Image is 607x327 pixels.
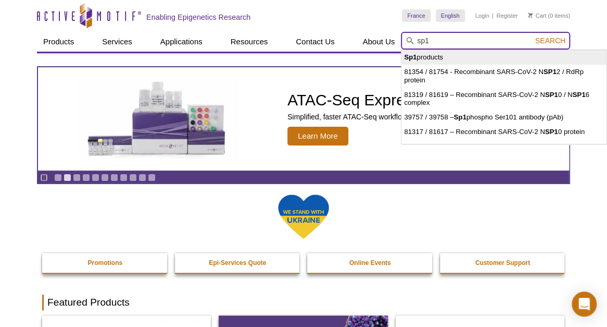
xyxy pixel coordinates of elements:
li: (0 items) [528,9,570,22]
a: Applications [154,32,209,52]
img: Your Cart [528,13,533,18]
a: Go to slide 11 [148,174,156,181]
strong: Online Events [349,259,391,267]
input: Keyword, Cat. No. [401,32,570,50]
a: Go to slide 3 [73,174,81,181]
a: Epi-Services Quote [175,253,301,273]
a: Go to slide 4 [82,174,90,181]
h2: Enabling Epigenetics Research [146,13,250,22]
a: Go to slide 7 [110,174,118,181]
a: Cart [528,12,546,19]
a: Go to slide 10 [138,174,146,181]
strong: SP1 [572,91,585,99]
li: 81318 / 81618 – Recombinant SARS-CoV-2 N 6 protein [401,139,606,154]
a: ATAC-Seq Express Kit ATAC-Seq Express Kit Simplified, faster ATAC-Seq workflow delivering the sam... [38,67,569,171]
a: Resources [224,32,274,52]
strong: Promotions [87,259,122,267]
a: Register [496,12,517,19]
a: France [402,9,430,22]
a: Customer Support [440,253,566,273]
strong: Epi-Services Quote [209,259,266,267]
a: Login [475,12,489,19]
li: 39757 / 39758 – phospho Ser101 antibody (pAb) [401,110,606,125]
li: | [492,9,494,22]
article: ATAC-Seq Express Kit [38,67,569,171]
a: Online Events [307,253,433,273]
a: Go to slide 5 [92,174,99,181]
a: Go to slide 6 [101,174,109,181]
strong: Sp1 [453,113,466,121]
li: 81319 / 81619 – Recombinant SARS-CoV-2 N 0 / N 6 complex [401,88,606,111]
a: Go to slide 8 [120,174,128,181]
a: Promotions [42,253,168,273]
strong: SP1 [545,142,558,150]
div: Open Intercom Messenger [572,292,597,317]
p: Simplified, faster ATAC-Seq workflow delivering the same great quality results [287,112,537,122]
li: products [401,50,606,65]
span: Learn More [287,127,348,146]
strong: SP1 [543,68,557,76]
strong: Sp1 [404,53,416,61]
button: Search [532,36,568,45]
strong: SP1 [545,128,558,136]
strong: SP1 [545,91,558,99]
a: Services [96,32,138,52]
a: Go to slide 9 [129,174,137,181]
a: Go to slide 2 [64,174,71,181]
strong: Customer Support [475,259,530,267]
a: About Us [357,32,401,52]
a: Products [37,32,80,52]
li: 81354 / 81754 - Recombinant SARS-CoV-2 N 2 / RdRp protein [401,65,606,88]
a: English [436,9,465,22]
a: Contact Us [289,32,340,52]
a: Go to slide 1 [54,174,62,181]
a: Toggle autoplay [40,174,48,181]
li: 81317 / 81617 – Recombinant SARS-CoV-2 N 0 protein [401,125,606,139]
h2: ATAC-Seq Express Kit [287,92,537,108]
span: Search [535,37,565,45]
img: We Stand With Ukraine [277,193,330,240]
h2: Featured Products [42,295,565,310]
img: ATAC-Seq Express Kit [72,79,244,159]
